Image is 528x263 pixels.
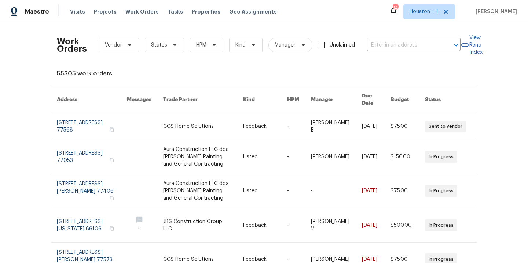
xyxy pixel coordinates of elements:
td: Aura Construction LLC dba [PERSON_NAME] Painting and General Contracting [157,140,237,174]
td: Aura Construction LLC dba [PERSON_NAME] Painting and General Contracting [157,174,237,208]
td: - [281,140,305,174]
th: Budget [385,86,419,113]
th: Messages [121,86,157,113]
span: Projects [94,8,117,15]
div: 14 [393,4,398,12]
th: Manager [305,86,356,113]
span: Kind [235,41,246,49]
span: Visits [70,8,85,15]
th: Due Date [356,86,385,113]
button: Copy Address [109,126,115,133]
span: Status [151,41,167,49]
span: HPM [196,41,206,49]
span: Houston + 1 [410,8,438,15]
td: Feedback [237,113,281,140]
a: View Reno Index [461,34,483,56]
button: Copy Address [109,157,115,163]
span: Work Orders [125,8,159,15]
th: HPM [281,86,305,113]
div: 55305 work orders [57,70,471,77]
span: Manager [275,41,296,49]
td: Listed [237,140,281,174]
span: Maestro [25,8,49,15]
button: Open [451,40,461,50]
input: Enter in an address [367,40,440,51]
td: Listed [237,174,281,208]
th: Status [419,86,477,113]
button: Copy Address [109,225,115,232]
td: Feedback [237,208,281,243]
span: Properties [192,8,220,15]
th: Kind [237,86,281,113]
td: JBS Construction Group LLC [157,208,237,243]
span: [PERSON_NAME] [473,8,517,15]
td: - [281,113,305,140]
h2: Work Orders [57,38,87,52]
td: [PERSON_NAME] [305,140,356,174]
td: - [281,174,305,208]
td: - [305,174,356,208]
span: Geo Assignments [229,8,277,15]
span: Tasks [168,9,183,14]
span: Vendor [105,41,122,49]
th: Address [51,86,121,113]
td: - [281,208,305,243]
button: Copy Address [109,195,115,201]
th: Trade Partner [157,86,237,113]
td: [PERSON_NAME] E [305,113,356,140]
span: Unclaimed [330,41,355,49]
td: [PERSON_NAME] V [305,208,356,243]
td: CCS Home Solutions [157,113,237,140]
